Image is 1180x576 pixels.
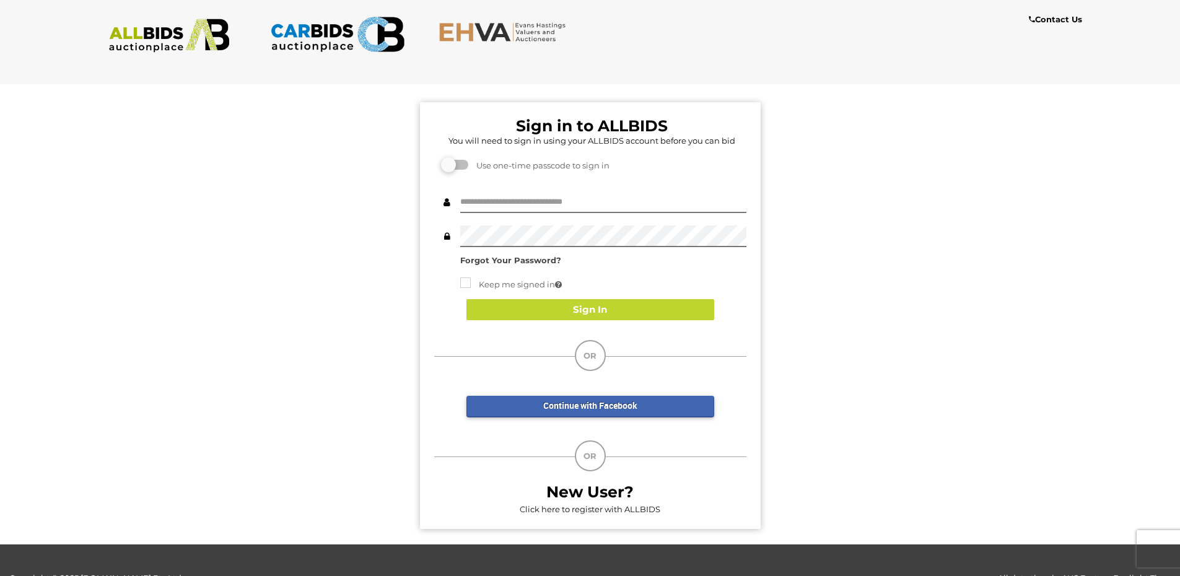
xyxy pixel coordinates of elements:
img: CARBIDS.com.au [270,12,404,56]
a: Contact Us [1029,12,1085,27]
a: Forgot Your Password? [460,255,561,265]
b: Sign in to ALLBIDS [516,116,668,135]
span: Use one-time passcode to sign in [470,160,610,170]
a: Continue with Facebook [466,396,714,417]
img: EHVA.com.au [439,22,573,42]
label: Keep me signed in [460,277,562,292]
b: Contact Us [1029,14,1082,24]
div: OR [575,340,606,371]
h5: You will need to sign in using your ALLBIDS account before you can bid [437,136,746,145]
img: ALLBIDS.com.au [102,19,237,53]
a: Click here to register with ALLBIDS [520,504,660,514]
div: OR [575,440,606,471]
button: Sign In [466,299,714,321]
b: New User? [546,482,634,501]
